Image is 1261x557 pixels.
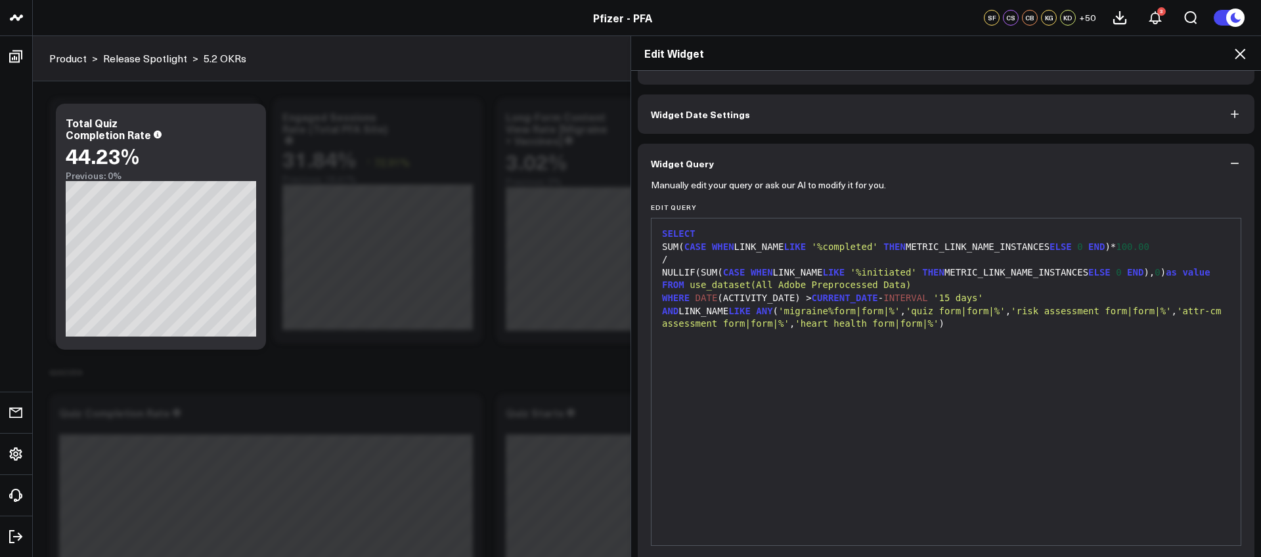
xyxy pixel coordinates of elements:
[658,305,1234,331] div: LINK_NAME ( , , , , )
[756,306,772,316] span: ANY
[662,228,696,239] span: SELECT
[1079,13,1095,22] span: + 50
[1011,306,1171,316] span: 'risk assessment form|form|%'
[778,306,900,316] span: 'migraine%form|form|%'
[883,241,906,252] span: THEN
[812,293,878,303] span: CURRENT_DATE
[638,144,1254,183] button: Widget Query
[658,266,1234,279] div: NULLIF(SUM( LINK_NAME METRIC_LINK_NAME_INSTANCES ), )
[751,267,773,278] span: WHEN
[651,180,886,190] p: Manually edit your query or ask our AI to modify it for you.
[1022,10,1038,26] div: CB
[1077,241,1082,252] span: 0
[728,306,751,316] span: LIKE
[1116,241,1149,252] span: 100.00
[1157,7,1166,16] div: 3
[593,10,652,25] a: Pfizer - PFA
[651,109,750,119] span: Widget Date Settings
[651,203,1241,211] label: Edit Query
[822,267,845,278] span: LIKE
[696,293,718,303] span: DATE
[1116,267,1121,278] span: 0
[662,293,690,303] span: WHERE
[1060,10,1076,26] div: KD
[1127,267,1143,278] span: END
[883,293,927,303] span: INTERVAL
[784,241,806,252] span: LIKE
[984,10,1000,26] div: SF
[684,241,707,252] span: CASE
[658,241,1234,254] div: SUM( LINK_NAME METRIC_LINK_NAME_INSTANCES )*
[795,318,939,329] span: 'heart health form|form|%'
[723,267,745,278] span: CASE
[658,253,1234,266] div: /
[644,46,1248,60] h2: Edit Widget
[1088,241,1105,252] span: END
[651,158,714,169] span: Widget Query
[851,267,917,278] span: '%initiated'
[1088,267,1111,278] span: ELSE
[1155,267,1160,278] span: 0
[638,94,1254,134] button: Widget Date Settings
[1079,10,1095,26] button: +50
[922,267,944,278] span: THEN
[690,279,911,290] span: use_dataset(All Adobe Preprocessed Data)
[1182,267,1210,278] span: value
[662,279,684,290] span: FROM
[662,306,678,316] span: AND
[658,292,1234,305] div: (ACTIVITY_DATE) > -
[906,306,1006,316] span: 'quiz form|form|%'
[1050,241,1072,252] span: ELSE
[1003,10,1019,26] div: CS
[812,241,878,252] span: '%completed'
[712,241,734,252] span: WHEN
[933,293,983,303] span: '15 days'
[1041,10,1057,26] div: KG
[1166,267,1177,278] span: as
